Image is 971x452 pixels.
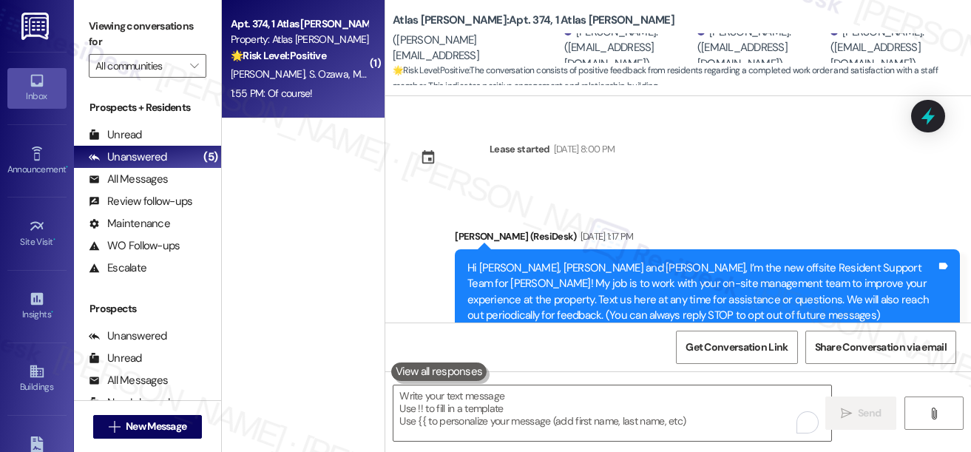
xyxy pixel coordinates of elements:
[455,229,960,249] div: [PERSON_NAME] (ResiDesk)
[309,67,353,81] span: S. Ozawa
[89,216,170,232] div: Maintenance
[109,421,120,433] i: 
[66,162,68,172] span: •
[686,340,788,355] span: Get Conversation Link
[7,214,67,254] a: Site Visit •
[676,331,797,364] button: Get Conversation Link
[858,405,881,421] span: Send
[89,373,168,388] div: All Messages
[825,397,897,430] button: Send
[231,16,368,32] div: Apt. 374, 1 Atlas [PERSON_NAME]
[53,235,55,245] span: •
[830,24,960,72] div: [PERSON_NAME]. ([EMAIL_ADDRESS][DOMAIN_NAME])
[841,408,852,419] i: 
[74,100,221,115] div: Prospects + Residents
[928,408,939,419] i: 
[89,351,142,366] div: Unread
[577,229,634,244] div: [DATE] 1:17 PM
[89,172,168,187] div: All Messages
[393,16,561,80] div: [PERSON_NAME]. ([PERSON_NAME][EMAIL_ADDRESS][DOMAIN_NAME])
[89,395,175,411] div: New Inbounds
[7,359,67,399] a: Buildings
[393,63,971,95] span: : The conversation consists of positive feedback from residents regarding a completed work order ...
[490,141,550,157] div: Lease started
[815,340,947,355] span: Share Conversation via email
[89,328,167,344] div: Unanswered
[89,127,142,143] div: Unread
[93,415,203,439] button: New Message
[89,260,146,276] div: Escalate
[74,301,221,317] div: Prospects
[95,54,183,78] input: All communities
[89,15,206,54] label: Viewing conversations for
[7,286,67,326] a: Insights •
[126,419,186,434] span: New Message
[231,87,313,100] div: 1:55 PM: Of course!
[353,67,443,81] span: M. [PERSON_NAME]
[697,24,827,72] div: [PERSON_NAME]. ([EMAIL_ADDRESS][DOMAIN_NAME])
[7,68,67,108] a: Inbox
[467,260,936,324] div: Hi [PERSON_NAME], [PERSON_NAME] and [PERSON_NAME], I’m the new offsite Resident Support Team for ...
[550,141,615,157] div: [DATE] 8:00 PM
[51,307,53,317] span: •
[393,13,674,28] b: Atlas [PERSON_NAME]: Apt. 374, 1 Atlas [PERSON_NAME]
[21,13,52,40] img: ResiDesk Logo
[231,32,368,47] div: Property: Atlas [PERSON_NAME]
[393,385,831,441] textarea: To enrich screen reader interactions, please activate Accessibility in Grammarly extension settings
[805,331,956,364] button: Share Conversation via email
[231,67,309,81] span: [PERSON_NAME]
[200,146,221,169] div: (5)
[393,64,469,76] strong: 🌟 Risk Level: Positive
[89,194,192,209] div: Review follow-ups
[89,149,167,165] div: Unanswered
[190,60,198,72] i: 
[89,238,180,254] div: WO Follow-ups
[231,49,326,62] strong: 🌟 Risk Level: Positive
[564,24,694,72] div: [PERSON_NAME]. ([EMAIL_ADDRESS][DOMAIN_NAME])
